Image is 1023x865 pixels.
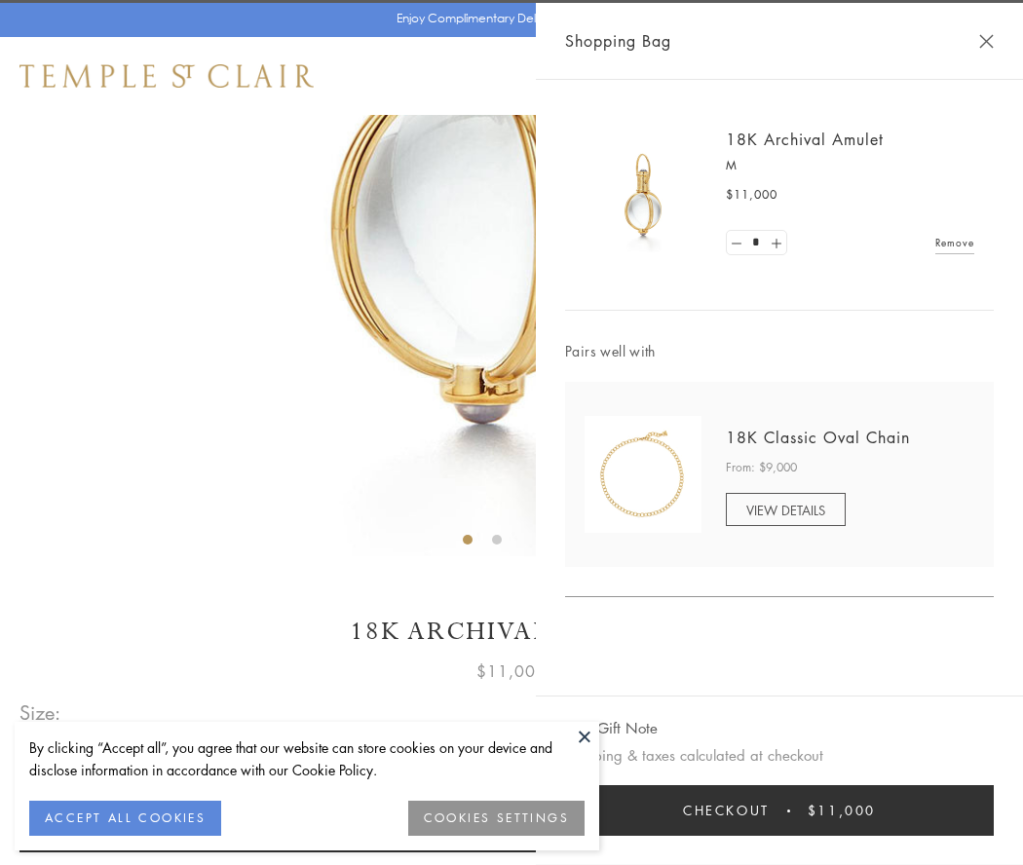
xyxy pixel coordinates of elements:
[29,801,221,836] button: ACCEPT ALL COOKIES
[397,9,618,28] p: Enjoy Complimentary Delivery & Returns
[19,64,314,88] img: Temple St. Clair
[585,416,701,533] img: N88865-OV18
[746,501,825,519] span: VIEW DETAILS
[726,458,797,477] span: From: $9,000
[565,743,994,768] p: Shipping & taxes calculated at checkout
[726,427,910,448] a: 18K Classic Oval Chain
[726,156,974,175] p: M
[726,185,777,205] span: $11,000
[979,34,994,49] button: Close Shopping Bag
[585,136,701,253] img: 18K Archival Amulet
[29,736,585,781] div: By clicking “Accept all”, you agree that our website can store cookies on your device and disclos...
[766,231,785,255] a: Set quantity to 2
[476,658,547,684] span: $11,000
[565,28,671,54] span: Shopping Bag
[726,129,884,150] a: 18K Archival Amulet
[683,800,770,821] span: Checkout
[935,232,974,253] a: Remove
[726,493,846,526] a: VIEW DETAILS
[565,785,994,836] button: Checkout $11,000
[565,716,658,740] button: Add Gift Note
[565,340,994,362] span: Pairs well with
[19,696,62,729] span: Size:
[19,615,1004,649] h1: 18K Archival Amulet
[727,231,746,255] a: Set quantity to 0
[408,801,585,836] button: COOKIES SETTINGS
[808,800,876,821] span: $11,000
